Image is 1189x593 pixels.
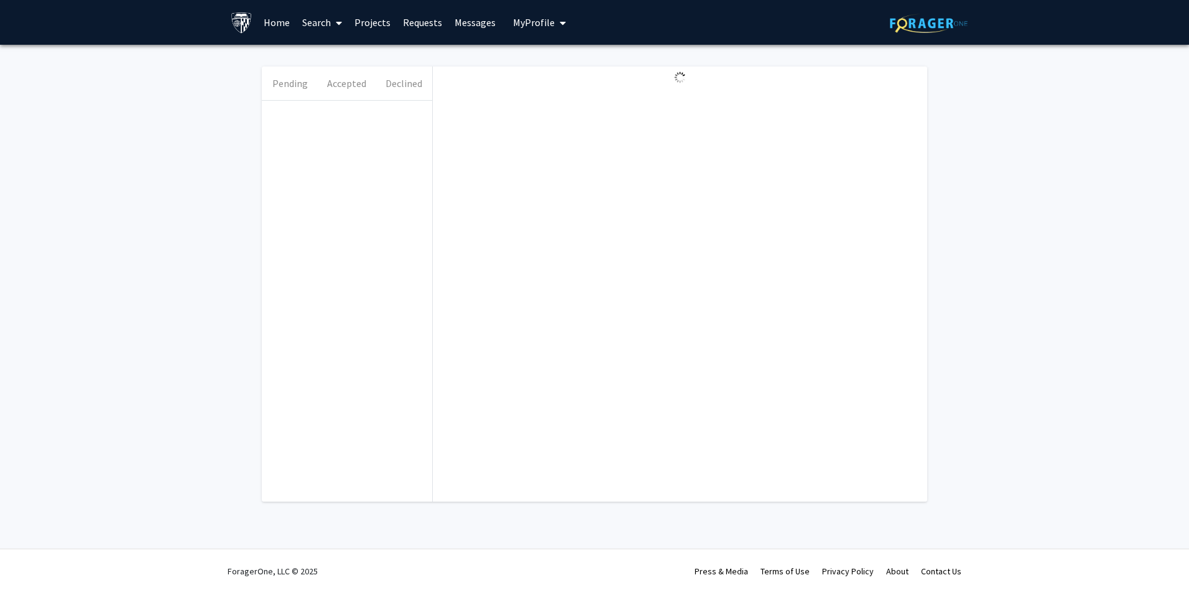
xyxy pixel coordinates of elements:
[296,1,348,44] a: Search
[262,67,318,100] button: Pending
[822,566,874,577] a: Privacy Policy
[348,1,397,44] a: Projects
[397,1,448,44] a: Requests
[448,1,502,44] a: Messages
[921,566,961,577] a: Contact Us
[318,67,375,100] button: Accepted
[228,549,318,593] div: ForagerOne, LLC © 2025
[669,67,691,88] img: Loading
[761,566,810,577] a: Terms of Use
[886,566,909,577] a: About
[513,16,555,29] span: My Profile
[695,566,748,577] a: Press & Media
[231,12,252,34] img: Johns Hopkins University Logo
[890,14,968,33] img: ForagerOne Logo
[376,67,432,100] button: Declined
[257,1,296,44] a: Home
